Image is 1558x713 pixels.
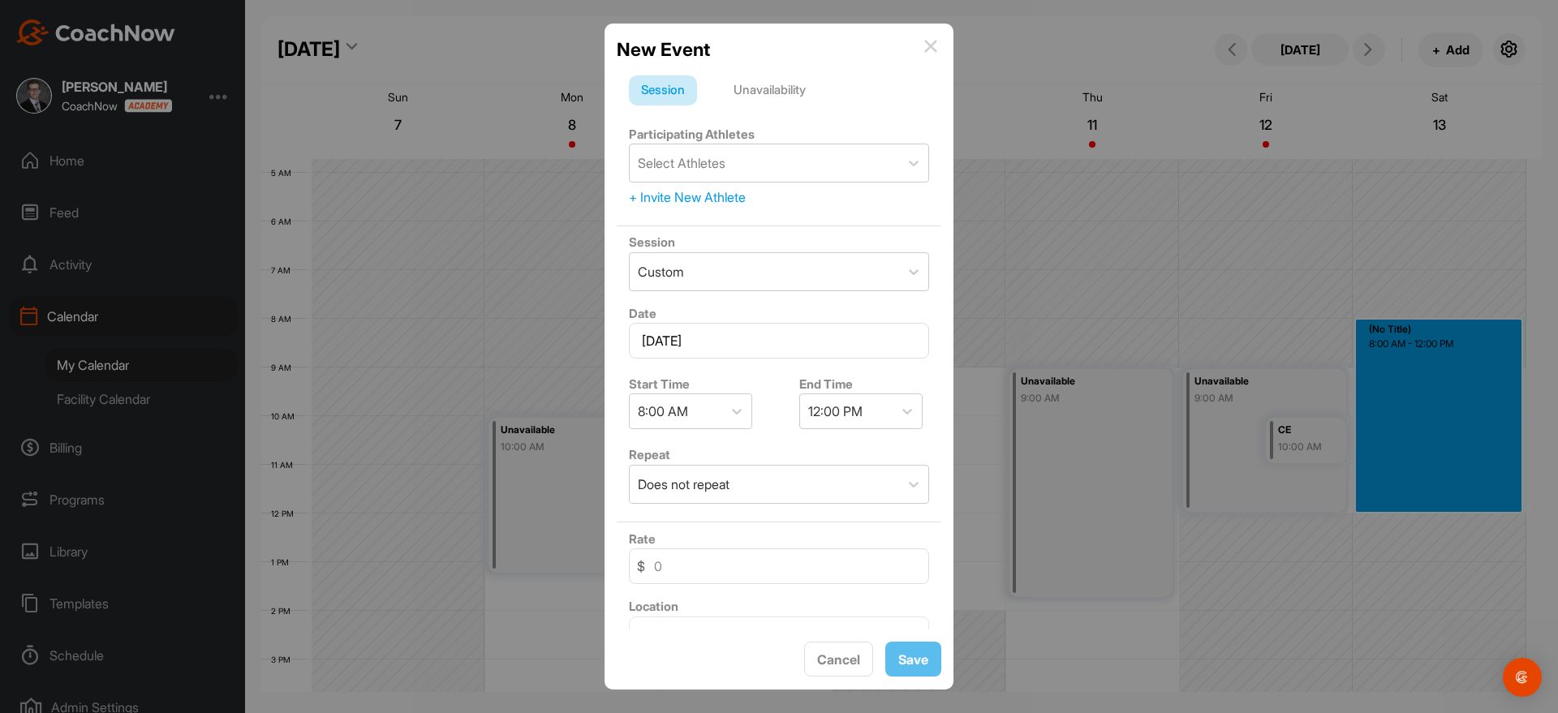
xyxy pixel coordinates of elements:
[629,187,929,207] div: + Invite New Athlete
[629,127,755,142] label: Participating Athletes
[629,306,656,321] label: Date
[924,40,937,53] img: info
[637,556,645,576] span: $
[629,447,670,462] label: Repeat
[804,642,873,676] button: Cancel
[1503,658,1542,697] div: Open Intercom Messenger
[629,531,656,547] label: Rate
[799,376,853,392] label: End Time
[629,376,690,392] label: Start Time
[638,262,684,281] div: Custom
[638,153,725,173] div: Select Athletes
[638,402,688,421] div: 8:00 AM
[629,75,697,106] div: Session
[629,548,929,584] input: 0
[617,36,710,63] h2: New Event
[629,323,929,359] input: Select Date
[629,234,675,250] label: Session
[808,402,863,421] div: 12:00 PM
[885,642,941,676] button: Save
[629,599,678,614] label: Location
[721,75,818,106] div: Unavailability
[638,475,730,494] div: Does not repeat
